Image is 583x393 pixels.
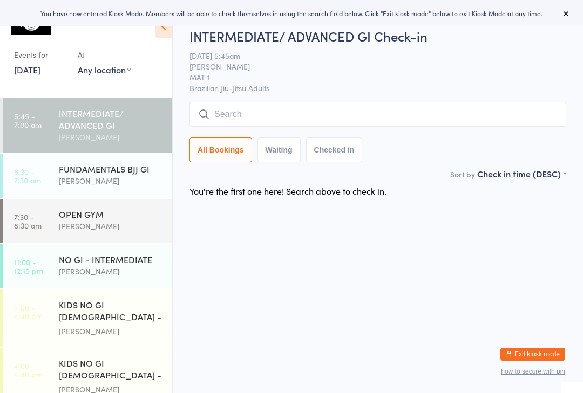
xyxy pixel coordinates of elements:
[189,82,566,93] span: Brazilian Jiu-Jitsu Adults
[189,72,550,82] span: MAT 1
[500,348,565,361] button: Exit kiosk mode
[59,325,163,337] div: [PERSON_NAME]
[3,289,172,347] a: 4:00 -4:40 pmKIDS NO GI [DEMOGRAPHIC_DATA] - Level 1[PERSON_NAME]
[59,299,163,325] div: KIDS NO GI [DEMOGRAPHIC_DATA] - Level 1
[189,102,566,127] input: Search
[189,50,550,61] span: [DATE] 5:45am
[59,265,163,278] div: [PERSON_NAME]
[14,167,41,184] time: 6:30 - 7:30 am
[14,212,42,230] time: 7:30 - 8:30 am
[501,368,565,375] button: how to secure with pin
[189,27,566,45] h2: INTERMEDIATE/ ADVANCED GI Check-in
[17,9,566,18] div: You have now entered Kiosk Mode. Members will be able to check themselves in using the search fie...
[14,361,43,378] time: 4:00 - 4:40 pm
[14,303,43,320] time: 4:00 - 4:40 pm
[14,46,67,64] div: Events for
[59,163,163,175] div: FUNDAMENTALS BJJ GI
[3,199,172,243] a: 7:30 -8:30 amOPEN GYM[PERSON_NAME]
[189,61,550,72] span: [PERSON_NAME]
[14,64,40,75] a: [DATE]
[59,220,163,232] div: [PERSON_NAME]
[78,46,131,64] div: At
[3,98,172,153] a: 5:45 -7:00 amINTERMEDIATE/ ADVANCED GI[PERSON_NAME]
[257,137,301,162] button: Waiting
[59,131,163,143] div: [PERSON_NAME]
[59,175,163,187] div: [PERSON_NAME]
[59,357,163,383] div: KIDS NO GI [DEMOGRAPHIC_DATA] - Level 2
[189,137,252,162] button: All Bookings
[477,168,566,180] div: Check in time (DESC)
[189,185,387,197] div: You're the first one here! Search above to check in.
[59,253,163,265] div: NO GI - INTERMEDIATE
[78,64,131,75] div: Any location
[59,107,163,131] div: INTERMEDIATE/ ADVANCED GI
[14,112,42,129] time: 5:45 - 7:00 am
[14,258,43,275] time: 11:00 - 12:15 pm
[3,244,172,288] a: 11:00 -12:15 pmNO GI - INTERMEDIATE[PERSON_NAME]
[306,137,363,162] button: Checked in
[3,154,172,198] a: 6:30 -7:30 amFUNDAMENTALS BJJ GI[PERSON_NAME]
[450,169,475,180] label: Sort by
[59,208,163,220] div: OPEN GYM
